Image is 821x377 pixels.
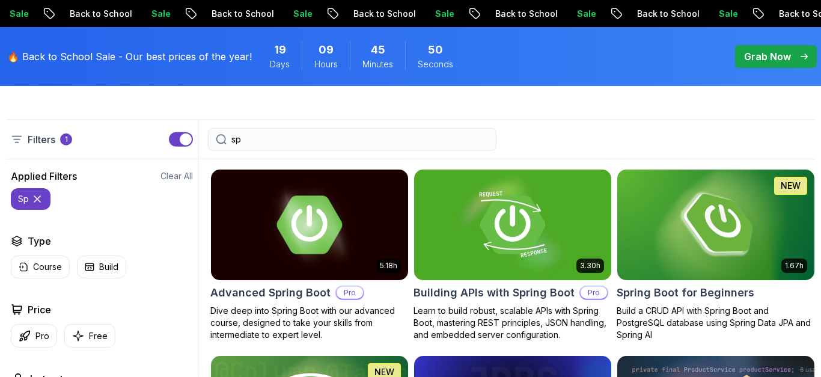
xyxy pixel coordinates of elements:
p: Course [33,261,62,273]
p: Free [89,330,108,342]
p: Grab Now [744,49,791,64]
button: sp [11,188,50,210]
h2: Applied Filters [11,169,77,183]
h2: Spring Boot for Beginners [617,284,754,301]
span: 50 Seconds [428,41,443,58]
p: Sale [567,8,606,20]
p: Back to School [627,8,709,20]
p: 5.18h [380,261,397,271]
p: sp [18,193,29,205]
p: Learn to build robust, scalable APIs with Spring Boot, mastering REST principles, JSON handling, ... [414,305,612,341]
button: Free [64,324,115,348]
h2: Advanced Spring Boot [210,284,331,301]
img: Building APIs with Spring Boot card [414,170,611,280]
h2: Type [28,234,51,248]
span: Hours [314,58,338,70]
p: 1 [65,135,68,144]
span: Days [270,58,290,70]
p: 3.30h [580,261,600,271]
p: Back to School [344,8,426,20]
a: Spring Boot for Beginners card1.67hNEWSpring Boot for BeginnersBuild a CRUD API with Spring Boot ... [617,169,815,341]
h2: Price [28,302,51,317]
p: NEW [781,180,801,192]
img: Spring Boot for Beginners card [617,170,814,280]
a: Advanced Spring Boot card5.18hAdvanced Spring BootProDive deep into Spring Boot with our advanced... [210,169,409,341]
p: Sale [426,8,464,20]
p: Build a CRUD API with Spring Boot and PostgreSQL database using Spring Data JPA and Spring AI [617,305,815,341]
p: Sale [284,8,322,20]
p: Dive deep into Spring Boot with our advanced course, designed to take your skills from intermedia... [210,305,409,341]
span: 45 Minutes [371,41,385,58]
span: 9 Hours [319,41,334,58]
a: Building APIs with Spring Boot card3.30hBuilding APIs with Spring BootProLearn to build robust, s... [414,169,612,341]
p: Pro [581,287,607,299]
p: Back to School [60,8,142,20]
p: Sale [709,8,748,20]
span: Minutes [362,58,393,70]
p: Pro [35,330,49,342]
p: Pro [337,287,363,299]
p: Back to School [486,8,567,20]
input: Search Java, React, Spring boot ... [231,133,489,146]
button: Clear All [160,170,193,182]
button: Course [11,256,70,278]
p: Back to School [202,8,284,20]
h2: Building APIs with Spring Boot [414,284,575,301]
p: Sale [142,8,180,20]
span: Seconds [418,58,453,70]
p: 1.67h [785,261,804,271]
p: Filters [28,132,55,147]
button: Pro [11,324,57,348]
span: 19 Days [274,41,286,58]
p: Build [99,261,118,273]
p: 🔥 Back to School Sale - Our best prices of the year! [7,49,252,64]
img: Advanced Spring Boot card [211,170,408,280]
button: Build [77,256,126,278]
